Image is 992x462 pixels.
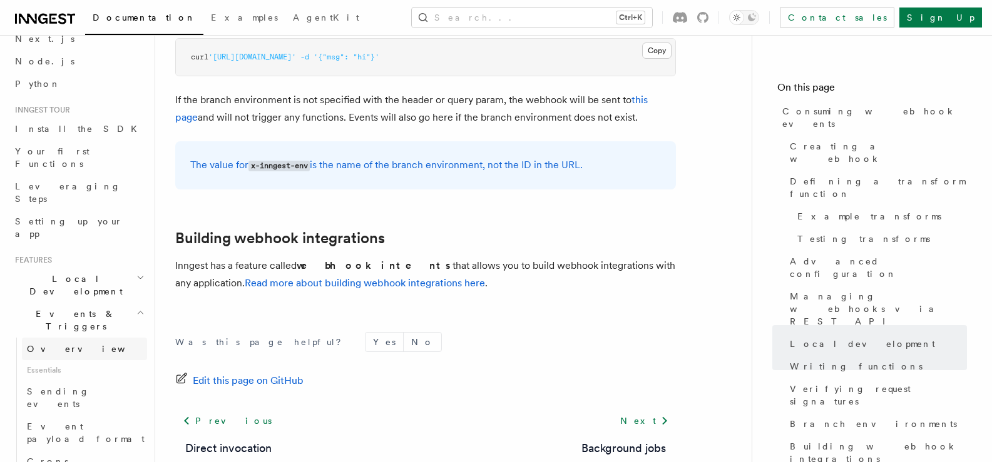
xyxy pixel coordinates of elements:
[22,338,147,360] a: Overview
[314,53,379,61] span: '{"msg": "hi"}'
[790,383,967,408] span: Verifying request signatures
[203,4,285,34] a: Examples
[27,344,156,354] span: Overview
[790,175,967,200] span: Defining a transform function
[175,372,304,389] a: Edit this page on GitHub
[10,73,147,95] a: Python
[10,105,70,115] span: Inngest tour
[404,333,441,351] button: No
[366,333,403,351] button: Yes
[790,360,923,373] span: Writing functions
[15,124,145,134] span: Install the SDK
[22,415,147,450] a: Event payload format
[27,421,145,444] span: Event payload format
[10,273,136,298] span: Local Development
[785,413,967,435] a: Branch environments
[777,80,967,100] h4: On this page
[613,409,676,432] a: Next
[300,53,309,61] span: -d
[93,13,196,23] span: Documentation
[581,439,666,457] a: Background jobs
[185,439,272,457] a: Direct invocation
[293,13,359,23] span: AgentKit
[785,135,967,170] a: Creating a webhook
[15,79,61,89] span: Python
[785,170,967,205] a: Defining a transform function
[785,333,967,355] a: Local development
[10,210,147,245] a: Setting up your app
[616,11,645,24] kbd: Ctrl+K
[10,28,147,50] a: Next.js
[85,4,203,35] a: Documentation
[10,140,147,175] a: Your first Functions
[15,216,123,239] span: Setting up your app
[10,308,136,333] span: Events & Triggers
[15,181,121,204] span: Leveraging Steps
[777,100,967,135] a: Consuming webhook events
[10,118,147,140] a: Install the SDK
[10,268,147,303] button: Local Development
[792,205,967,228] a: Example transforms
[175,91,676,126] p: If the branch environment is not specified with the header or query param, the webhook will be se...
[790,255,967,280] span: Advanced configuration
[297,259,453,271] strong: webhook intents
[790,338,935,350] span: Local development
[15,146,89,169] span: Your first Functions
[15,34,74,44] span: Next.js
[248,161,310,171] code: x-inngest-env
[193,372,304,389] span: Edit this page on GitHub
[27,386,89,409] span: Sending events
[797,233,930,245] span: Testing transforms
[797,210,941,223] span: Example transforms
[245,277,485,289] a: Read more about building webhook integrations here
[412,8,652,28] button: Search...Ctrl+K
[10,303,147,338] button: Events & Triggers
[782,105,967,130] span: Consuming webhook events
[10,175,147,210] a: Leveraging Steps
[785,250,967,285] a: Advanced configuration
[175,336,350,348] p: Was this page helpful?
[10,50,147,73] a: Node.js
[10,255,52,265] span: Features
[785,285,967,333] a: Managing webhooks via REST API
[175,409,279,432] a: Previous
[790,418,957,430] span: Branch environments
[790,140,967,165] span: Creating a webhook
[642,43,672,59] button: Copy
[22,360,147,380] span: Essentials
[22,380,147,415] a: Sending events
[211,13,278,23] span: Examples
[175,229,385,247] a: Building webhook integrations
[208,53,296,61] span: '[URL][DOMAIN_NAME]'
[190,156,661,174] p: The value for is the name of the branch environment, not the ID in the URL.
[285,4,367,34] a: AgentKit
[15,56,74,66] span: Node.js
[899,8,982,28] a: Sign Up
[729,10,759,25] button: Toggle dark mode
[785,355,967,378] a: Writing functions
[191,53,208,61] span: curl
[792,228,967,250] a: Testing transforms
[780,8,894,28] a: Contact sales
[790,290,967,328] span: Managing webhooks via REST API
[175,257,676,292] p: Inngest has a feature called that allows you to build webhook integrations with any application. .
[785,378,967,413] a: Verifying request signatures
